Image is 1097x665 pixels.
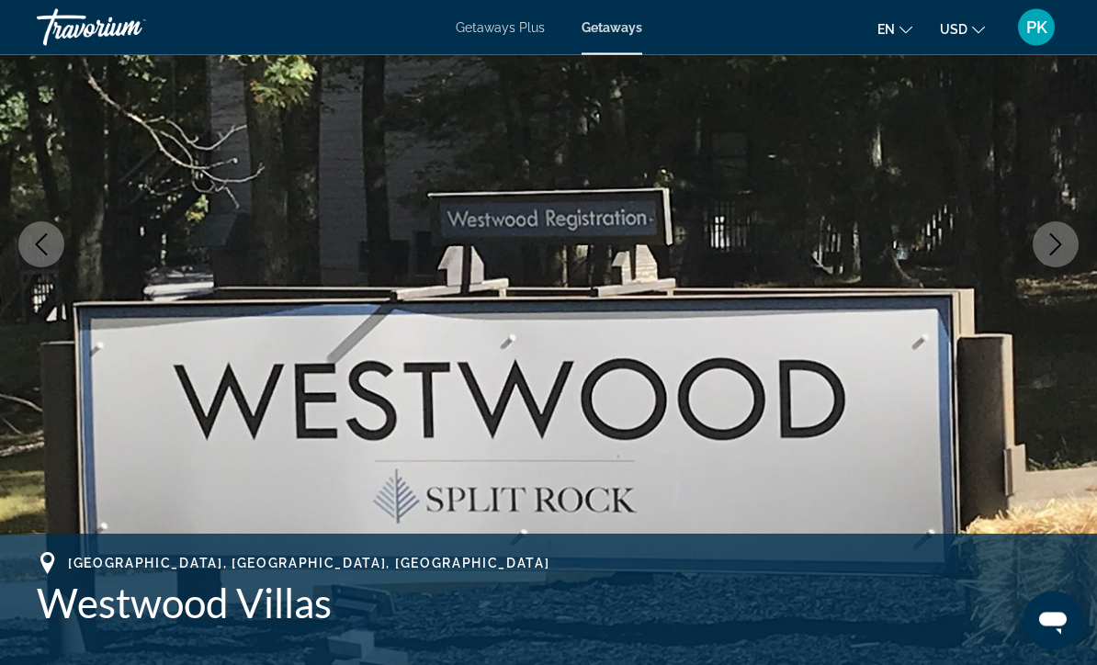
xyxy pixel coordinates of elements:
[940,16,985,42] button: Change currency
[18,222,64,268] button: Previous image
[877,16,912,42] button: Change language
[68,557,549,571] span: [GEOGRAPHIC_DATA], [GEOGRAPHIC_DATA], [GEOGRAPHIC_DATA]
[1023,592,1082,650] iframe: Button to launch messaging window
[37,580,1060,627] h1: Westwood Villas
[940,22,967,37] span: USD
[877,22,895,37] span: en
[37,4,221,51] a: Travorium
[1026,18,1047,37] span: PK
[1012,8,1060,47] button: User Menu
[582,20,642,35] a: Getaways
[1033,222,1079,268] button: Next image
[456,20,545,35] a: Getaways Plus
